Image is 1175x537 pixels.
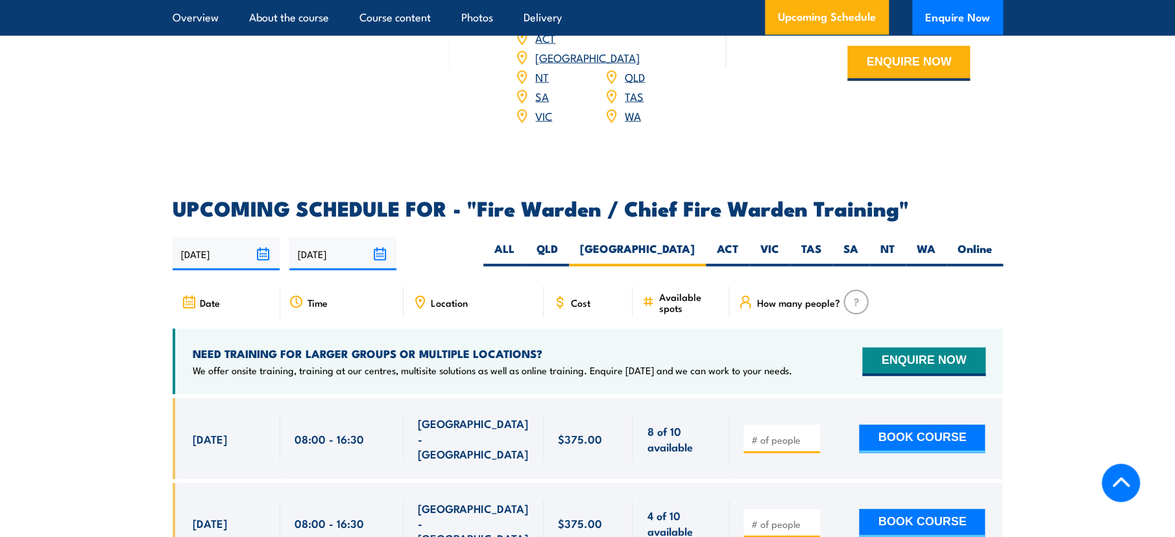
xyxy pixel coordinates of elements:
span: [DATE] [193,431,227,446]
button: ENQUIRE NOW [862,348,985,376]
label: QLD [526,241,569,267]
input: To date [289,237,396,270]
span: $375.00 [558,516,602,531]
a: WA [625,108,641,123]
label: Online [947,241,1003,267]
label: [GEOGRAPHIC_DATA] [569,241,706,267]
a: SA [535,88,549,104]
label: SA [832,241,869,267]
button: ENQUIRE NOW [847,46,970,81]
span: Time [308,297,328,308]
input: # of people [751,433,816,446]
span: Cost [571,297,590,308]
span: How many people? [757,297,840,308]
a: QLD [625,69,645,84]
label: WA [906,241,947,267]
span: Available spots [659,291,720,313]
button: BOOK COURSE [859,425,985,453]
span: Location [431,297,468,308]
a: ACT [535,30,555,45]
label: TAS [790,241,832,267]
span: 08:00 - 16:30 [295,431,364,446]
span: Date [200,297,220,308]
h2: UPCOMING SCHEDULE FOR - "Fire Warden / Chief Fire Warden Training" [173,198,1003,217]
span: [DATE] [193,516,227,531]
p: We offer onsite training, training at our centres, multisite solutions as well as online training... [193,364,792,377]
input: # of people [751,518,816,531]
a: VIC [535,108,552,123]
span: $375.00 [558,431,602,446]
a: NT [535,69,549,84]
label: ACT [706,241,749,267]
input: From date [173,237,280,270]
a: TAS [625,88,644,104]
label: VIC [749,241,790,267]
a: [GEOGRAPHIC_DATA] [535,49,640,65]
label: NT [869,241,906,267]
span: 08:00 - 16:30 [295,516,364,531]
span: 8 of 10 available [647,424,715,454]
span: [GEOGRAPHIC_DATA] - [GEOGRAPHIC_DATA] [418,416,529,461]
h4: NEED TRAINING FOR LARGER GROUPS OR MULTIPLE LOCATIONS? [193,346,792,361]
label: ALL [483,241,526,267]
